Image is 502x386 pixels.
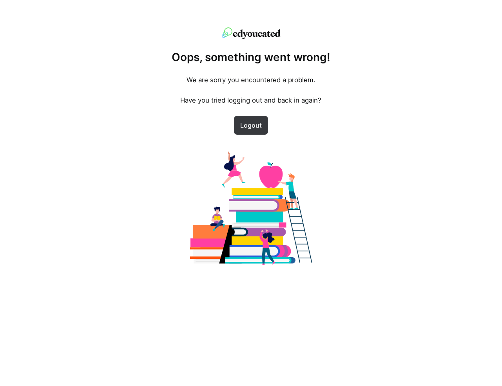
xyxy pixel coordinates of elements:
p: Have you tried logging out and back in again? [181,96,322,105]
a: Logout [234,116,268,135]
h1: Oops, something went wrong! [172,50,330,64]
img: edyoucated [222,27,281,39]
span: Logout [239,121,263,130]
p: We are sorry you encountered a problem. [187,75,315,85]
